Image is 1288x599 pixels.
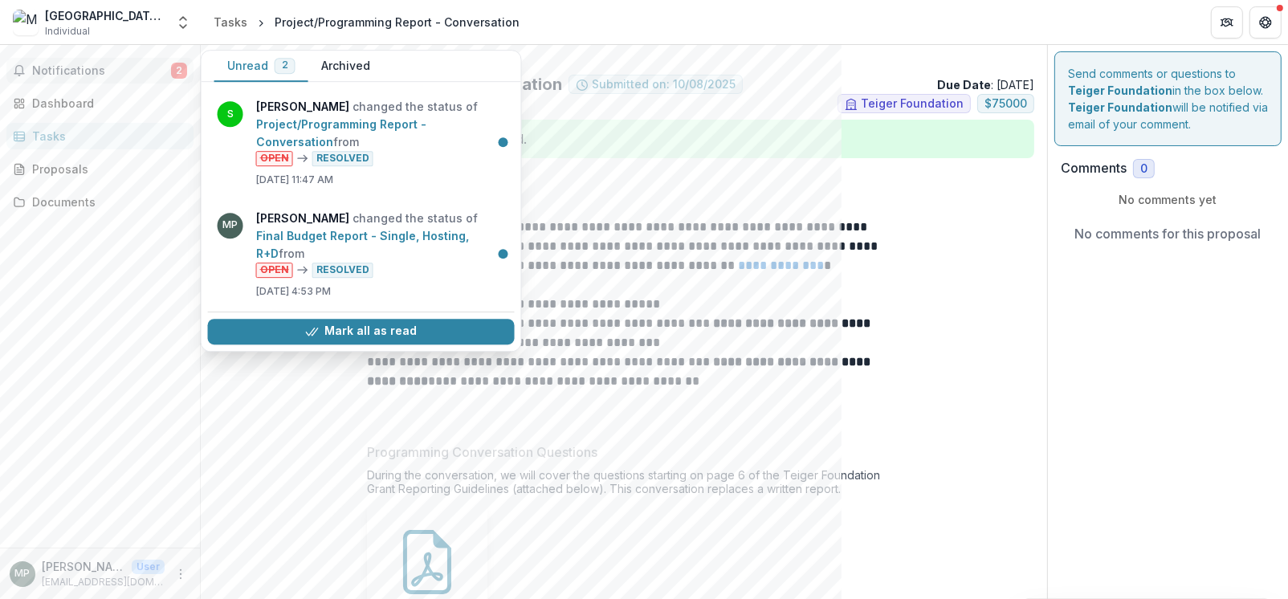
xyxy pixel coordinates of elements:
[6,58,194,84] button: Notifications2
[32,194,181,210] div: Documents
[592,78,736,92] span: Submitted on: 10/08/2025
[282,59,288,71] span: 2
[6,189,194,215] a: Documents
[1075,224,1262,243] p: No comments for this proposal
[1249,6,1282,39] button: Get Help
[984,97,1027,111] span: $ 75000
[937,76,1034,93] p: : [DATE]
[214,58,1034,75] p: [GEOGRAPHIC_DATA][US_STATE]
[172,6,194,39] button: Open entity switcher
[45,24,90,39] span: Individual
[13,10,39,35] img: Museo de Arte de Puerto Rico
[256,98,505,166] p: changed the status of from
[1211,6,1243,39] button: Partners
[937,78,991,92] strong: Due Date
[367,468,881,502] div: During the conversation, we will cover the questions starting on page 6 of the Teiger Foundation ...
[32,161,181,177] div: Proposals
[207,10,254,34] a: Tasks
[861,97,964,111] span: Teiger Foundation
[32,128,181,145] div: Tasks
[42,575,165,589] p: [EMAIL_ADDRESS][DOMAIN_NAME]
[1068,84,1172,97] strong: Teiger Foundation
[171,564,190,584] button: More
[171,63,187,79] span: 2
[6,90,194,116] a: Dashboard
[256,229,469,260] a: Final Budget Report - Single, Hosting, R+D
[207,10,526,34] nav: breadcrumb
[6,156,194,182] a: Proposals
[275,14,520,31] div: Project/Programming Report - Conversation
[367,442,597,462] p: Programming Conversation Questions
[1061,161,1127,176] h2: Comments
[256,210,505,278] p: changed the status of from
[226,165,1021,181] p: : [PERSON_NAME] from Teiger Foundation
[1061,191,1275,208] p: No comments yet
[1140,162,1147,176] span: 0
[214,120,1034,158] div: Task is completed! No further action needed.
[256,117,426,149] a: Project/Programming Report - Conversation
[1054,51,1282,146] div: Send comments or questions to in the box below. will be notified via email of your comment.
[208,319,515,344] button: Mark all as read
[132,560,165,574] p: User
[214,14,247,31] div: Tasks
[214,51,308,82] button: Unread
[6,123,194,149] a: Tasks
[1068,100,1172,114] strong: Teiger Foundation
[45,7,165,24] div: [GEOGRAPHIC_DATA][US_STATE]
[15,568,31,579] div: Myrna Z. Pérez
[32,64,171,78] span: Notifications
[308,51,383,82] button: Archived
[32,95,181,112] div: Dashboard
[42,558,125,575] p: [PERSON_NAME]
